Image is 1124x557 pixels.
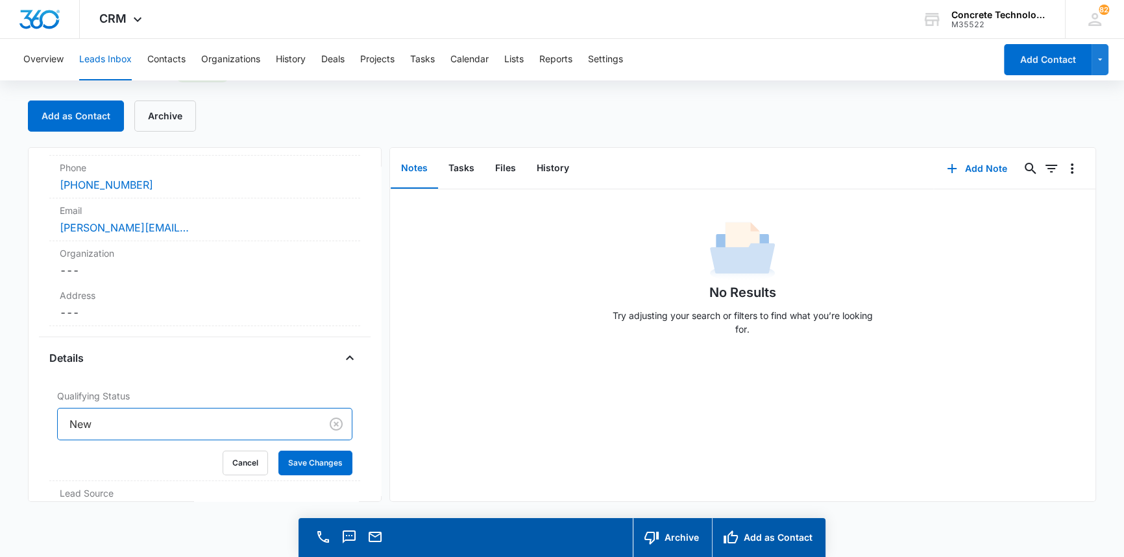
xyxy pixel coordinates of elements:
button: Add Note [934,153,1020,184]
a: Call [314,536,332,547]
button: Overflow Menu [1062,158,1082,179]
button: Add as Contact [712,518,825,557]
button: Clear [326,414,347,434]
dd: --- [60,305,349,320]
span: 82 [1099,5,1109,15]
div: Organization--- [49,241,360,283]
button: Calendar [450,39,489,80]
div: Email[PERSON_NAME][EMAIL_ADDRESS][DOMAIN_NAME] [49,198,360,241]
button: Contacts [147,39,186,80]
dd: --- [60,263,349,278]
button: Cancel [223,451,268,475]
a: Email [366,536,384,547]
div: account name [951,10,1046,20]
button: Add Contact [1004,44,1092,75]
button: Lists [504,39,524,80]
span: CRM [99,12,127,25]
button: History [526,148,580,189]
h1: No Results [709,283,776,302]
label: Phone [60,161,349,174]
div: Phone[PHONE_NUMBER] [49,156,360,198]
button: Settings [588,39,623,80]
button: Projects [360,39,395,80]
div: account id [951,20,1046,29]
label: Address [60,289,349,302]
button: Save Changes [278,451,352,475]
button: Text [340,528,358,546]
button: Notes [391,148,438,189]
button: Deals [321,39,345,80]
div: Address--- [49,283,360,326]
button: Reports [539,39,572,80]
button: Search... [1020,158,1041,179]
a: [PERSON_NAME][EMAIL_ADDRESS][DOMAIN_NAME] [60,220,189,235]
a: [PHONE_NUMBER] [60,177,153,193]
button: Archive [134,101,196,132]
label: Organization [60,246,349,260]
p: Try adjusting your search or filters to find what you’re looking for. [606,309,879,336]
button: Add as Contact [28,101,124,132]
button: Filters [1041,158,1062,179]
label: Email [60,204,349,217]
button: Call [314,528,332,546]
button: Archive [633,518,712,557]
button: Organizations [201,39,260,80]
h4: Details [49,350,84,366]
button: Leads Inbox [79,39,132,80]
a: Text [340,536,358,547]
button: Tasks [438,148,485,189]
button: Close [339,348,360,368]
button: Overview [23,39,64,80]
label: Qualifying Status [57,389,352,403]
button: Email [366,528,384,546]
img: No Data [710,218,775,283]
button: Files [485,148,526,189]
div: Lead SourceManual [49,481,360,524]
button: History [276,39,306,80]
dt: Lead Source [60,486,349,500]
button: Tasks [410,39,435,80]
div: notifications count [1099,5,1109,15]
